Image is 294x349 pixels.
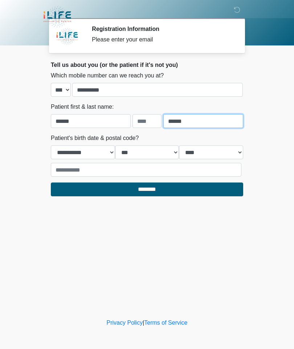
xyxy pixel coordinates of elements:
img: Agent Avatar [56,25,78,47]
a: | [143,320,144,326]
div: Please enter your email [92,35,232,44]
label: Patient's birth date & postal code? [51,134,139,143]
a: Terms of Service [144,320,187,326]
h2: Tell us about you (or the patient if it's not you) [51,61,243,68]
img: iLIFE Anti-Aging Center Logo [44,5,71,28]
a: Privacy Policy [107,320,143,326]
label: Patient first & last name: [51,103,114,111]
label: Which mobile number can we reach you at? [51,71,164,80]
